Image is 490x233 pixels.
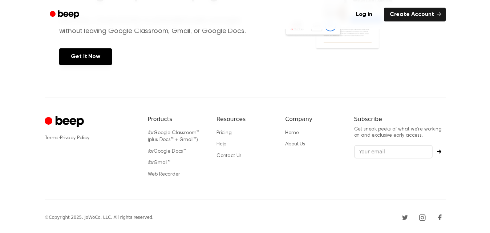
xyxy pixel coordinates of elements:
i: for [148,149,154,154]
i: for [148,130,154,136]
div: · [45,134,136,142]
a: Log in [349,6,380,23]
a: Contact Us [216,153,242,158]
a: Create Account [384,8,446,21]
a: forGoogle Docs™ [148,149,186,154]
h6: Resources [216,115,274,124]
a: Instagram [417,212,428,223]
a: Cruip [45,115,86,129]
a: Privacy Policy [60,136,89,141]
a: forGmail™ [148,160,171,165]
h6: Company [285,115,342,124]
p: Get sneak peeks of what we’re working on and exclusive early access. [354,126,446,139]
a: Twitter [399,212,411,223]
a: Facebook [434,212,446,223]
a: About Us [285,142,305,147]
a: Get It Now [59,48,112,65]
a: Terms [45,136,58,141]
a: forGoogle Classroom™ (plus Docs™ + Gmail™) [148,130,199,143]
input: Your email [354,145,433,159]
a: Help [216,142,226,147]
div: © Copyright 2025, JoWoCo, LLC. All rights reserved. [45,214,154,221]
h6: Subscribe [354,115,446,124]
a: Beep [45,8,86,22]
i: for [148,160,154,165]
h6: Products [148,115,205,124]
a: Pricing [216,130,232,136]
button: Subscribe [433,149,446,154]
a: Web Recorder [148,172,180,177]
a: Home [285,130,299,136]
